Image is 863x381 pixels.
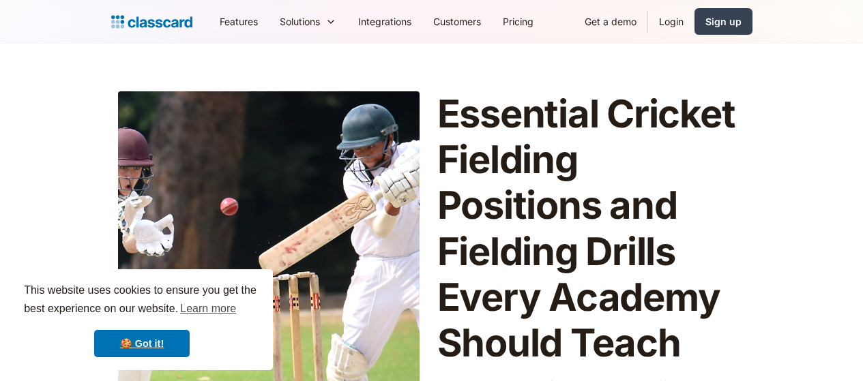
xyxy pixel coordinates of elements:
[694,8,752,35] a: Sign up
[24,282,260,319] span: This website uses cookies to ensure you get the best experience on our website.
[280,14,320,29] div: Solutions
[269,6,347,37] div: Solutions
[111,12,192,31] a: home
[648,6,694,37] a: Login
[209,6,269,37] a: Features
[492,6,544,37] a: Pricing
[705,14,742,29] div: Sign up
[11,269,273,370] div: cookieconsent
[178,299,238,319] a: learn more about cookies
[94,330,190,357] a: dismiss cookie message
[574,6,647,37] a: Get a demo
[437,91,739,366] h1: Essential Cricket Fielding Positions and Fielding Drills Every Academy Should Teach
[347,6,422,37] a: Integrations
[422,6,492,37] a: Customers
